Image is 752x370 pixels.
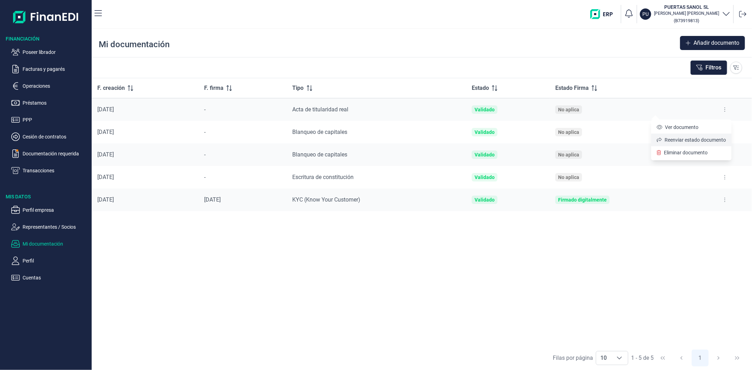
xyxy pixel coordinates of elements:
[11,240,89,248] button: Mi documentación
[596,351,611,365] span: 10
[555,84,589,92] span: Estado Firma
[665,124,699,131] span: Ver documento
[23,132,89,141] p: Cesión de contratos
[665,136,726,143] span: Reenviar estado documento
[475,174,495,180] div: Validado
[13,6,79,28] img: Logo de aplicación
[23,149,89,158] p: Documentación requerida
[97,84,125,92] span: F. creación
[654,11,719,16] p: [PERSON_NAME] [PERSON_NAME]
[651,146,732,159] li: Eliminar documento
[204,196,281,203] div: [DATE]
[11,273,89,282] button: Cuentas
[97,151,193,158] div: [DATE]
[657,124,699,131] a: Ver documento
[11,99,89,107] button: Préstamos
[97,106,193,113] div: [DATE]
[590,9,618,19] img: erp
[99,39,170,50] div: Mi documentación
[11,65,89,73] button: Facturas y pagarés
[293,106,349,113] span: Acta de titularidad real
[23,240,89,248] p: Mi documentación
[631,355,654,361] span: 1 - 5 de 5
[674,18,699,23] small: Copiar cif
[23,48,89,56] p: Poseer librador
[558,152,579,158] div: No aplica
[11,48,89,56] button: Poseer librador
[657,149,708,156] a: Eliminar documento
[475,152,495,158] div: Validado
[651,121,732,134] li: Ver documento
[558,129,579,135] div: No aplica
[11,82,89,90] button: Operaciones
[611,351,628,365] div: Choose
[654,4,719,11] h3: PUERTAS SANOL SL
[680,36,745,50] button: Añadir documento
[558,107,579,112] div: No aplica
[97,196,193,203] div: [DATE]
[11,257,89,265] button: Perfil
[204,129,281,136] div: -
[11,116,89,124] button: PPP
[475,107,495,112] div: Validado
[204,106,281,113] div: -
[204,84,224,92] span: F. firma
[472,84,489,92] span: Estado
[11,132,89,141] button: Cesión de contratos
[23,99,89,107] p: Préstamos
[642,11,649,18] p: PU
[293,151,348,158] span: Blanqueo de capitales
[558,197,607,203] div: Firmado digitalmente
[710,350,727,366] button: Next Page
[558,174,579,180] div: No aplica
[657,136,726,143] a: Reenviar estado documento
[11,206,89,214] button: Perfil empresa
[673,350,690,366] button: Previous Page
[11,223,89,231] button: Representantes / Socios
[204,151,281,158] div: -
[293,174,354,180] span: Escritura de constitución
[690,60,727,75] button: Filtros
[23,257,89,265] p: Perfil
[23,82,89,90] p: Operaciones
[475,197,495,203] div: Validado
[204,174,281,181] div: -
[23,65,89,73] p: Facturas y pagarés
[23,273,89,282] p: Cuentas
[475,129,495,135] div: Validado
[293,196,361,203] span: KYC (Know Your Customer)
[23,166,89,175] p: Transacciones
[654,350,671,366] button: First Page
[692,350,709,366] button: Page 1
[553,354,593,362] div: Filas por página
[664,149,708,156] span: Eliminar documento
[293,84,304,92] span: Tipo
[293,129,348,135] span: Blanqueo de capitales
[97,174,193,181] div: [DATE]
[23,223,89,231] p: Representantes / Socios
[729,350,746,366] button: Last Page
[97,129,193,136] div: [DATE]
[651,134,732,146] li: Reenviar estado documento
[693,39,739,47] span: Añadir documento
[23,116,89,124] p: PPP
[11,149,89,158] button: Documentación requerida
[23,206,89,214] p: Perfil empresa
[11,166,89,175] button: Transacciones
[640,4,730,25] button: PUPUERTAS SANOL SL[PERSON_NAME] [PERSON_NAME](B73919813)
